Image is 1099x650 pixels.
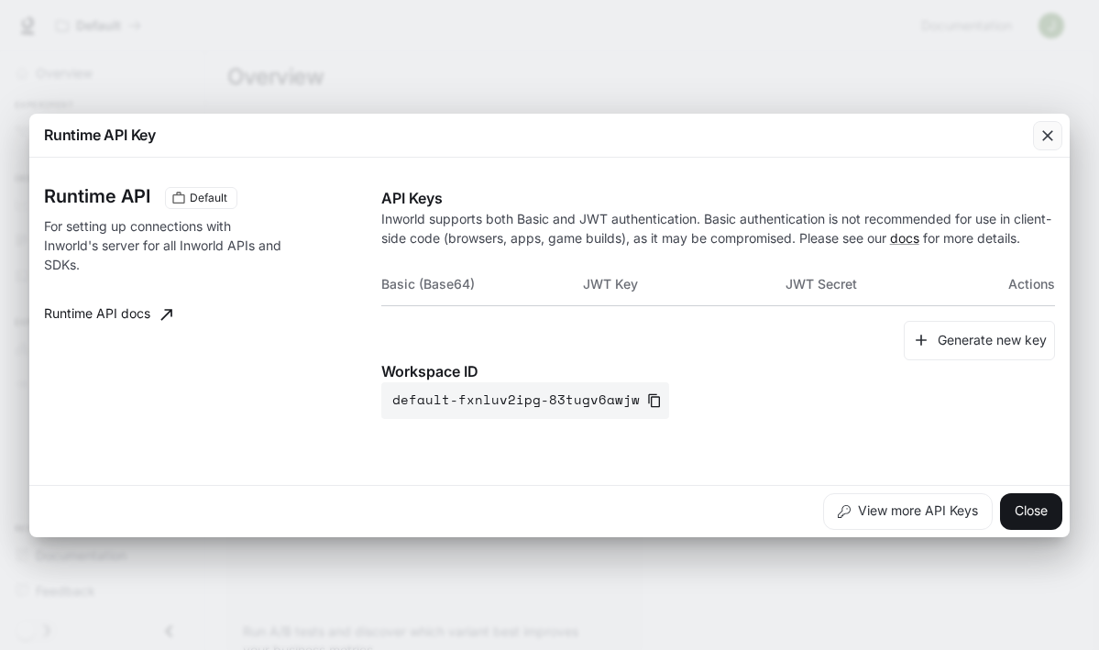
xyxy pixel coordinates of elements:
a: docs [890,230,919,246]
th: JWT Key [583,262,786,306]
h3: Runtime API [44,187,150,205]
th: JWT Secret [786,262,988,306]
p: Workspace ID [381,360,1055,382]
button: View more API Keys [823,493,993,530]
span: Default [182,190,235,206]
th: Actions [987,262,1055,306]
button: Generate new key [904,321,1055,360]
button: Close [1000,493,1062,530]
p: Inworld supports both Basic and JWT authentication. Basic authentication is not recommended for u... [381,209,1055,248]
a: Runtime API docs [37,296,180,333]
th: Basic (Base64) [381,262,584,306]
button: default-fxnluv2ipg-83tugv6awjw [381,382,669,419]
div: These keys will apply to your current workspace only [165,187,237,209]
p: Runtime API Key [44,124,156,146]
p: For setting up connections with Inworld's server for all Inworld APIs and SDKs. [44,216,286,274]
p: API Keys [381,187,1055,209]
